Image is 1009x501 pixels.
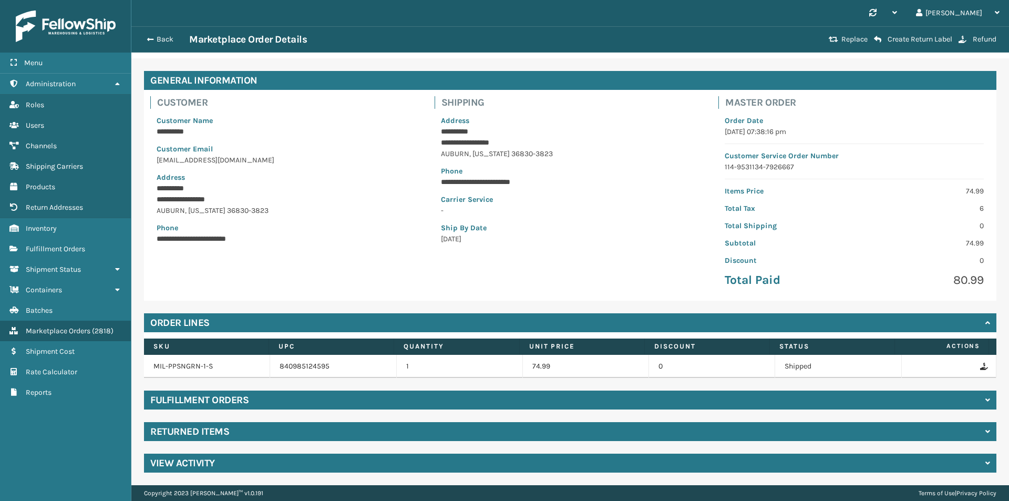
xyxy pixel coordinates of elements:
span: Shipment Status [26,265,81,274]
td: 74.99 [523,355,649,378]
label: Quantity [404,342,509,351]
h4: Fulfillment Orders [150,394,249,406]
a: Privacy Policy [956,489,996,497]
span: Address [441,116,469,125]
span: Shipment Cost [26,347,75,356]
p: 6 [861,203,984,214]
h4: Shipping [441,96,706,109]
span: Roles [26,100,44,109]
a: Terms of Use [919,489,955,497]
p: 80.99 [861,272,984,288]
p: Subtotal [725,238,848,249]
p: Total Shipping [725,220,848,231]
p: 74.99 [861,186,984,197]
td: Shipped [775,355,901,378]
span: Marketplace Orders [26,326,90,335]
span: Inventory [26,224,57,233]
span: Return Addresses [26,203,83,212]
p: Customer Email [157,144,416,155]
label: UPC [279,342,384,351]
p: 114-9531134-7926667 [725,161,984,172]
p: Ship By Date [441,222,700,233]
span: Shipping Carriers [26,162,83,171]
div: | [919,485,996,501]
label: Status [779,342,885,351]
p: Carrier Service [441,194,700,205]
i: Replace [829,36,838,43]
span: Menu [24,58,43,67]
button: Back [141,35,189,44]
td: 0 [649,355,775,378]
p: Items Price [725,186,848,197]
i: Refund Order Line [980,363,986,370]
span: Actions [898,338,986,355]
span: Channels [26,141,57,150]
p: 0 [861,220,984,231]
span: Rate Calculator [26,367,77,376]
h3: Marketplace Order Details [189,33,307,46]
p: AUBURN , [US_STATE] 36830-3823 [441,148,700,159]
i: Refund [959,36,966,43]
h4: Customer [157,96,422,109]
span: Address [157,173,185,182]
img: logo [16,11,116,42]
p: Phone [441,166,700,177]
h4: Order Lines [150,316,210,329]
p: AUBURN , [US_STATE] 36830-3823 [157,205,416,216]
span: Products [26,182,55,191]
span: Users [26,121,44,130]
p: Total Tax [725,203,848,214]
p: - [441,205,700,216]
p: Customer Service Order Number [725,150,984,161]
button: Replace [826,35,871,44]
p: Phone [157,222,416,233]
p: [DATE] [441,233,700,244]
a: MIL-PPSNGRN-1-S [153,362,213,371]
p: [DATE] 07:38:16 pm [725,126,984,137]
p: 74.99 [861,238,984,249]
p: Discount [725,255,848,266]
span: Containers [26,285,62,294]
p: Total Paid [725,272,848,288]
h4: General Information [144,71,996,90]
p: Order Date [725,115,984,126]
h4: View Activity [150,457,215,469]
p: Customer Name [157,115,416,126]
p: [EMAIL_ADDRESS][DOMAIN_NAME] [157,155,416,166]
button: Refund [955,35,1000,44]
span: Batches [26,306,53,315]
span: Fulfillment Orders [26,244,85,253]
td: 1 [397,355,523,378]
i: Create Return Label [874,35,881,44]
h4: Master Order [725,96,990,109]
button: Create Return Label [871,35,955,44]
label: SKU [153,342,259,351]
span: Administration [26,79,76,88]
td: 840985124595 [270,355,396,378]
span: Reports [26,388,52,397]
label: Unit Price [529,342,635,351]
p: 0 [861,255,984,266]
label: Discount [654,342,760,351]
h4: Returned Items [150,425,229,438]
span: ( 2818 ) [92,326,114,335]
p: Copyright 2023 [PERSON_NAME]™ v 1.0.191 [144,485,263,501]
